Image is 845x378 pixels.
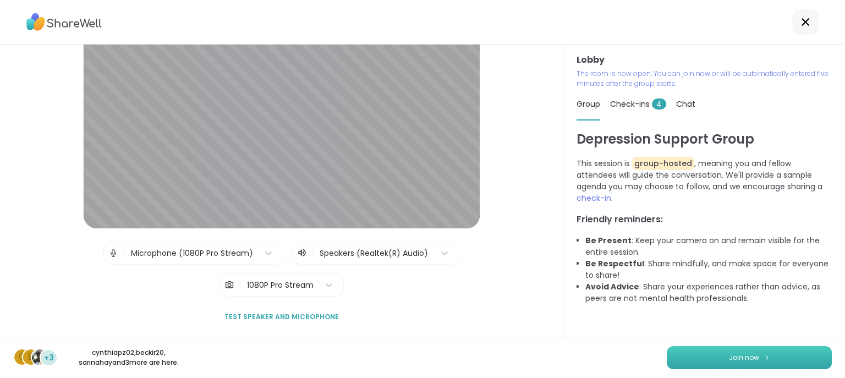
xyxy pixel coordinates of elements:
span: | [123,242,125,264]
span: Join now [729,353,759,363]
h3: Friendly reminders: [577,213,832,226]
img: Microphone [108,242,118,264]
img: ShareWell Logo [26,9,102,35]
span: Group [577,98,600,109]
div: 1080P Pro Stream [247,280,314,291]
h1: Depression Support Group [577,129,832,149]
span: b [28,350,34,364]
h3: Lobby [577,53,832,67]
img: Camera [224,274,234,296]
div: Microphone (1080P Pro Stream) [131,248,253,259]
li: : Share your experiences rather than advice, as peers are not mental health professionals. [585,281,832,304]
li: : Share mindfully, and make space for everyone to share! [585,258,832,281]
span: 4 [652,98,666,109]
b: Be Respectful [585,258,644,269]
p: cynthiapz02 , beckir20 , sarinahay and 3 more are here. [67,348,190,368]
span: c [19,350,26,364]
span: | [311,246,314,260]
b: Avoid Advice [585,281,639,292]
span: | [239,274,242,296]
img: ShareWell Logomark [764,354,770,360]
span: group-hosted [632,157,694,170]
span: Test speaker and microphone [224,312,339,322]
span: Chat [676,98,695,109]
b: Be Present [585,235,632,246]
button: Test speaker and microphone [220,305,343,328]
p: This session is , meaning you and fellow attendees will guide the conversation. We'll provide a s... [577,158,832,204]
p: The room is now open. You can join now or will be automatically entered five minutes after the gr... [577,69,832,89]
button: Join now [667,346,832,369]
span: check-in [577,193,611,204]
img: sarinahay [32,349,47,365]
li: : Keep your camera on and remain visible for the entire session. [585,235,832,258]
span: +3 [44,352,54,364]
span: Check-ins [610,98,666,109]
